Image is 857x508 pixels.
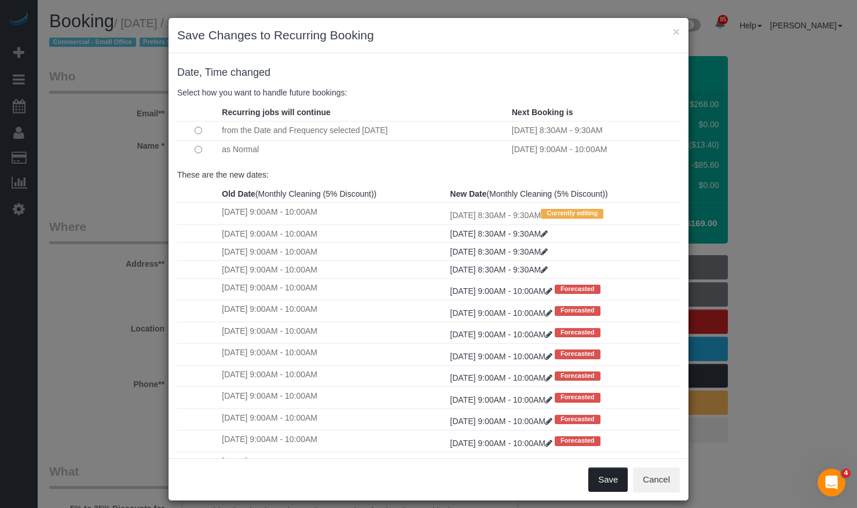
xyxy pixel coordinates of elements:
td: [DATE] 9:00AM - 10:00AM [219,260,447,278]
a: [DATE] 9:00AM - 10:00AM [450,439,555,448]
a: [DATE] 9:00AM - 10:00AM [450,286,555,296]
td: from the Date and Frequency selected [DATE] [219,121,508,140]
td: [DATE] 9:00AM - 10:00AM [219,322,447,343]
span: Forecasted [555,328,600,337]
span: Forecasted [555,371,600,381]
td: [DATE] 9:00AM - 10:00AM [509,140,680,159]
strong: Recurring jobs will continue [222,108,330,117]
a: [DATE] 8:30AM - 9:30AM [450,265,548,274]
td: [DATE] 9:00AM - 10:00AM [219,300,447,322]
a: [DATE] 9:00AM - 10:00AM [450,373,555,382]
span: Forecasted [555,436,600,446]
th: (Monthly Cleaning (5% Discount)) [447,185,680,203]
strong: Next Booking is [512,108,573,117]
span: Forecasted [555,349,600,359]
a: [DATE] 8:30AM - 9:30AM [450,247,548,256]
td: [DATE] 9:00AM - 10:00AM [219,430,447,452]
a: [DATE] 9:00AM - 10:00AM [450,417,555,426]
span: Currently editing [541,209,603,218]
a: [DATE] 9:00AM - 10:00AM [450,395,555,404]
span: Forecasted [555,306,600,315]
span: Forecasted [555,415,600,424]
a: [DATE] 8:30AM - 9:30AM [450,229,548,238]
strong: Old Date [222,189,255,198]
strong: New Date [450,189,486,198]
h4: changed [177,67,680,79]
td: [DATE] 9:00AM - 10:00AM [219,278,447,300]
p: Select how you want to handle future bookings: [177,87,680,98]
td: [DATE] 8:30AM - 9:30AM [509,121,680,140]
td: [DATE] 9:00AM - 10:00AM [219,224,447,242]
button: Save [588,467,628,492]
td: [DATE] 9:00AM - 10:00AM [219,452,447,473]
td: as Normal [219,140,508,159]
span: Forecasted [555,285,600,294]
iframe: Intercom live chat [818,469,845,496]
td: [DATE] 8:30AM - 9:30AM [447,203,680,224]
button: Cancel [633,467,680,492]
td: [DATE] 9:00AM - 10:00AM [219,203,447,224]
td: [DATE] 9:00AM - 10:00AM [219,408,447,430]
span: 4 [841,469,851,478]
td: [DATE] 9:00AM - 10:00AM [219,242,447,260]
span: Forecasted [555,458,600,467]
span: Date, Time [177,67,228,78]
span: Forecasted [555,393,600,402]
a: [DATE] 9:00AM - 10:00AM [450,308,555,318]
h3: Save Changes to Recurring Booking [177,27,680,44]
td: [DATE] 9:00AM - 10:00AM [219,344,447,365]
a: [DATE] 9:00AM - 10:00AM [450,330,555,339]
td: [DATE] 9:00AM - 10:00AM [219,365,447,386]
button: × [673,25,680,38]
td: [DATE] 9:00AM - 10:00AM [219,387,447,408]
th: (Monthly Cleaning (5% Discount)) [219,185,447,203]
a: [DATE] 9:00AM - 10:00AM [450,352,555,361]
p: These are the new dates: [177,169,680,181]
